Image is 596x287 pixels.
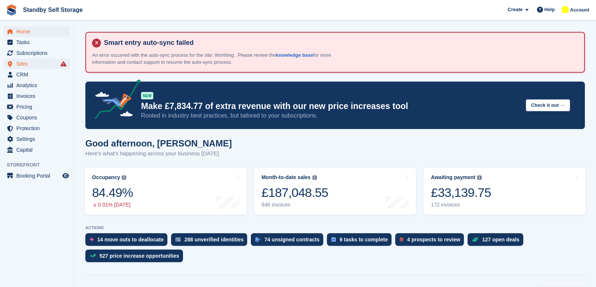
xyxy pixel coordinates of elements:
div: 527 price increase opportunities [99,253,179,259]
img: stora-icon-8386f47178a22dfd0bd8f6a31ec36ba5ce8667c1dd55bd0f319d3a0aa187defe.svg [6,4,17,16]
span: Home [16,26,61,37]
p: Rooted in industry best practices, but tailored to your subscriptions. [141,112,520,120]
div: Occupancy [92,174,120,181]
img: icon-info-grey-7440780725fd019a000dd9b08b2336e03edf1995a4989e88bcd33f0948082b44.svg [312,175,317,180]
div: 0.01% [DATE] [92,202,133,208]
button: Check it out → [526,99,570,112]
span: Invoices [16,91,61,101]
span: Account [570,6,589,14]
a: Standby Self Storage [20,4,86,16]
a: menu [4,48,70,58]
p: Here's what's happening across your business [DATE] [85,149,232,158]
a: 288 unverified identities [171,233,251,250]
a: menu [4,171,70,181]
span: Capital [16,145,61,155]
a: 9 tasks to complete [327,233,395,250]
a: Awaiting payment £33,139.75 172 invoices [423,168,586,215]
p: ACTIONS [85,225,585,230]
span: CRM [16,69,61,80]
div: 14 move outs to deallocate [97,237,164,243]
a: Preview store [61,171,70,180]
h4: Smart entry auto-sync failed [101,39,578,47]
p: An error occurred with the auto-sync process for the site: Worthing . Please review the for more ... [92,52,352,66]
p: Make £7,834.77 of extra revenue with our new price increases tool [141,101,520,112]
div: £33,139.75 [431,185,491,200]
a: menu [4,69,70,80]
div: 846 invoices [262,202,328,208]
img: contract_signature_icon-13c848040528278c33f63329250d36e43548de30e8caae1d1a13099fd9432cc5.svg [255,237,261,242]
span: Settings [16,134,61,144]
img: verify_identity-adf6edd0f0f0b5bbfe63781bf79b02c33cf7c696d77639b501bdc392416b5a36.svg [176,237,181,242]
a: menu [4,145,70,155]
i: Smart entry sync failures have occurred [60,61,66,67]
div: 172 invoices [431,202,491,208]
span: Help [544,6,555,13]
img: move_outs_to_deallocate_icon-f764333ba52eb49d3ac5e1228854f67142a1ed5810a6f6cc68b1a99e826820c5.svg [90,237,94,242]
div: 74 unsigned contracts [264,237,320,243]
span: Sites [16,59,61,69]
a: knowledge base [276,52,313,58]
a: 74 unsigned contracts [251,233,327,250]
a: menu [4,112,70,123]
div: £187,048.55 [262,185,328,200]
img: icon-info-grey-7440780725fd019a000dd9b08b2336e03edf1995a4989e88bcd33f0948082b44.svg [477,175,482,180]
span: Booking Portal [16,171,61,181]
a: Month-to-date sales £187,048.55 846 invoices [254,168,416,215]
img: Glenn Fisher [561,6,569,13]
a: 14 move outs to deallocate [85,233,171,250]
img: price_increase_opportunities-93ffe204e8149a01c8c9dc8f82e8f89637d9d84a8eef4429ea346261dce0b2c0.svg [90,254,96,257]
span: Subscriptions [16,48,61,58]
img: deal-1b604bf984904fb50ccaf53a9ad4b4a5d6e5aea283cecdc64d6e3604feb123c2.svg [472,237,478,242]
a: menu [4,59,70,69]
a: 4 prospects to review [395,233,468,250]
a: 127 open deals [468,233,527,250]
img: price-adjustments-announcement-icon-8257ccfd72463d97f412b2fc003d46551f7dbcb40ab6d574587a9cd5c0d94... [89,79,141,122]
a: menu [4,91,70,101]
img: task-75834270c22a3079a89374b754ae025e5fb1db73e45f91037f5363f120a921f8.svg [331,237,336,242]
div: 288 unverified identities [184,237,244,243]
span: Tasks [16,37,61,47]
div: Month-to-date sales [262,174,311,181]
a: menu [4,37,70,47]
span: Analytics [16,80,61,90]
span: Pricing [16,102,61,112]
img: prospect-51fa495bee0391a8d652442698ab0144808aea92771e9ea1ae160a38d050c398.svg [400,237,403,242]
a: menu [4,26,70,37]
a: menu [4,134,70,144]
img: icon-info-grey-7440780725fd019a000dd9b08b2336e03edf1995a4989e88bcd33f0948082b44.svg [122,175,126,180]
div: 84.49% [92,185,133,200]
span: Protection [16,123,61,133]
div: 127 open deals [482,237,519,243]
a: menu [4,80,70,90]
div: 4 prospects to review [407,237,460,243]
span: Coupons [16,112,61,123]
h1: Good afternoon, [PERSON_NAME] [85,138,232,148]
span: Storefront [7,161,74,169]
div: 9 tasks to complete [340,237,388,243]
div: Awaiting payment [431,174,475,181]
a: Occupancy 84.49% 0.01% [DATE] [85,168,247,215]
a: 527 price increase opportunities [85,250,187,266]
a: menu [4,123,70,133]
span: Create [508,6,523,13]
div: NEW [141,92,153,99]
a: menu [4,102,70,112]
